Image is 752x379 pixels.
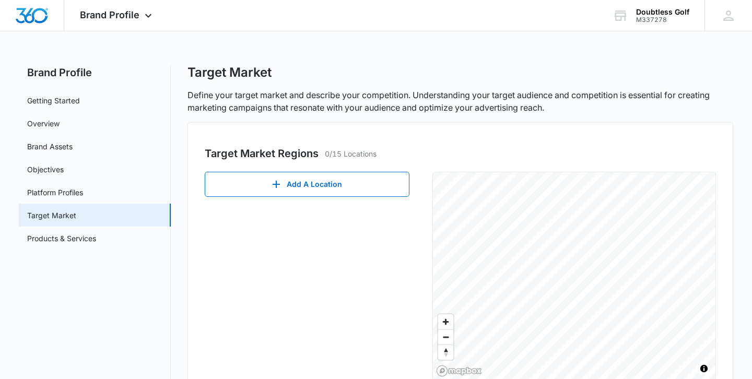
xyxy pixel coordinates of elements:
button: Add A Location [205,172,409,197]
a: Target Market [27,210,76,221]
button: Zoom out [438,329,453,345]
span: Zoom out [438,330,453,345]
button: Zoom in [438,314,453,329]
div: account name [636,8,689,16]
a: Brand Assets [27,141,73,152]
a: Overview [27,118,60,129]
h2: Brand Profile [19,65,171,80]
a: Getting Started [27,95,80,106]
p: 0/15 Locations [325,148,377,159]
a: Objectives [27,164,64,175]
button: Reset bearing to north [438,345,453,360]
span: Toggle attribution [701,363,707,374]
h3: Target Market Regions [205,146,319,161]
button: Toggle attribution [698,362,710,375]
a: Platform Profiles [27,187,83,198]
span: Brand Profile [80,9,139,20]
a: Products & Services [27,233,96,244]
h1: Target Market [187,65,272,80]
div: account id [636,16,689,23]
span: Reset bearing to north [438,345,453,360]
a: Mapbox homepage [436,365,482,377]
p: Define your target market and describe your competition. Understanding your target audience and c... [187,89,733,114]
